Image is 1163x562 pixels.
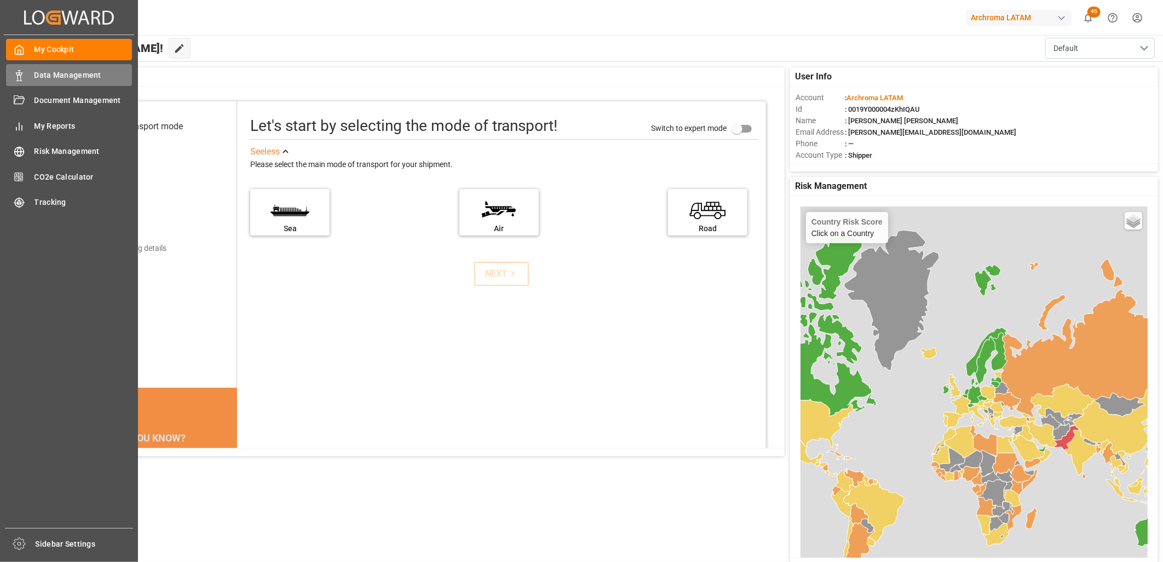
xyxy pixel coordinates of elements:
[6,90,132,111] a: Document Management
[45,38,163,59] span: Hello [PERSON_NAME]!
[34,197,133,208] span: Tracking
[845,105,920,113] span: : 0019Y000004zKhIQAU
[1045,38,1155,59] button: open menu
[6,141,132,162] a: Risk Management
[845,128,1016,136] span: : [PERSON_NAME][EMAIL_ADDRESS][DOMAIN_NAME]
[1076,5,1101,30] button: show 45 new notifications
[796,180,867,193] span: Risk Management
[6,64,132,85] a: Data Management
[98,120,183,133] div: Select transport mode
[845,140,854,148] span: : —
[485,267,519,280] div: NEXT
[6,115,132,136] a: My Reports
[845,151,872,159] span: : Shipper
[34,70,133,81] span: Data Management
[845,117,958,125] span: : [PERSON_NAME] [PERSON_NAME]
[250,145,280,158] div: See less
[6,166,132,187] a: CO2e Calculator
[966,7,1076,28] button: Archroma LATAM
[474,262,529,286] button: NEXT
[845,94,903,102] span: :
[34,146,133,157] span: Risk Management
[256,223,324,234] div: Sea
[966,10,1072,26] div: Archroma LATAM
[34,44,133,55] span: My Cockpit
[673,223,742,234] div: Road
[465,223,533,234] div: Air
[796,150,845,161] span: Account Type
[61,426,238,449] div: DID YOU KNOW?
[250,114,557,137] div: Let's start by selecting the mode of transport!
[34,121,133,132] span: My Reports
[1053,43,1078,54] span: Default
[36,538,134,550] span: Sidebar Settings
[1125,212,1142,230] a: Layers
[250,158,758,171] div: Please select the main mode of transport for your shipment.
[1087,7,1101,18] span: 45
[796,115,845,127] span: Name
[1101,5,1125,30] button: Help Center
[796,138,845,150] span: Phone
[796,127,845,138] span: Email Address
[6,192,132,213] a: Tracking
[847,94,903,102] span: Archroma LATAM
[651,124,727,133] span: Switch to expert mode
[6,39,132,60] a: My Cockpit
[98,243,166,254] div: Add shipping details
[811,217,883,238] div: Click on a Country
[796,70,832,83] span: User Info
[34,95,133,106] span: Document Management
[34,171,133,183] span: CO2e Calculator
[796,92,845,104] span: Account
[811,217,883,226] h4: Country Risk Score
[796,104,845,115] span: Id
